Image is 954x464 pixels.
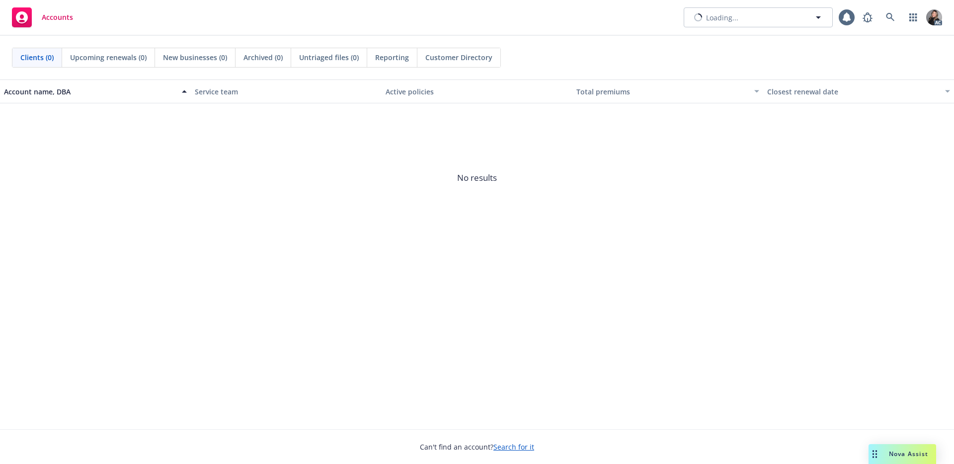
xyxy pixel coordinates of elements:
button: Nova Assist [869,444,936,464]
span: Upcoming renewals (0) [70,52,147,63]
span: New businesses (0) [163,52,227,63]
span: Clients (0) [20,52,54,63]
span: Loading... [706,12,738,23]
button: Active policies [382,79,572,103]
div: Account name, DBA [4,86,176,97]
div: Service team [195,86,378,97]
span: Reporting [375,52,409,63]
span: Accounts [42,13,73,21]
span: Nova Assist [889,450,928,458]
button: Loading... [684,7,833,27]
a: Accounts [8,3,77,31]
span: Untriaged files (0) [299,52,359,63]
span: Can't find an account? [420,442,534,452]
div: Closest renewal date [767,86,939,97]
a: Report a Bug [858,7,877,27]
div: Drag to move [869,444,881,464]
span: Customer Directory [425,52,492,63]
img: photo [926,9,942,25]
a: Switch app [903,7,923,27]
div: Active policies [386,86,568,97]
button: Closest renewal date [763,79,954,103]
a: Search [880,7,900,27]
button: Total premiums [572,79,763,103]
button: Service team [191,79,382,103]
a: Search for it [493,442,534,452]
span: Archived (0) [243,52,283,63]
div: Total premiums [576,86,748,97]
